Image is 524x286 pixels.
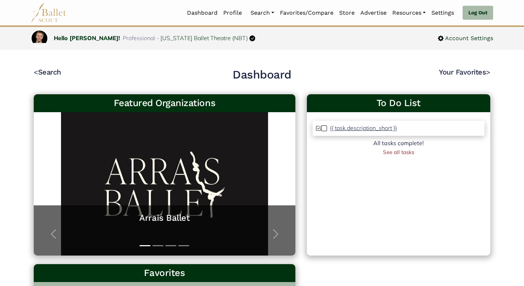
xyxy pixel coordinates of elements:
a: Profile [220,5,245,20]
a: Resources [389,5,429,20]
a: Arrais Ballet [41,213,288,224]
img: profile picture [32,30,47,43]
p: {{ task.description_short }} [330,124,397,132]
h3: Favorites [39,267,290,279]
a: To Do List [313,97,485,109]
button: Slide 4 [178,242,189,250]
code: > [486,67,490,76]
a: Favorites/Compare [277,5,336,20]
button: Slide 2 [153,242,163,250]
a: Settings [429,5,457,20]
a: Search [248,5,277,20]
a: Dashboard [184,5,220,20]
h2: Dashboard [233,67,291,82]
a: Store [336,5,357,20]
a: Account Settings [438,34,493,43]
h3: Featured Organizations [39,97,290,109]
span: - [156,34,159,42]
a: Advertise [357,5,389,20]
a: Log Out [463,6,493,20]
a: <Search [34,68,61,76]
span: Professional [123,34,155,42]
button: Slide 3 [165,242,176,250]
code: < [34,67,38,76]
div: All tasks complete! [313,139,485,148]
button: Slide 1 [140,242,150,250]
a: [US_STATE] Ballet Theatre (NBT) [160,34,248,42]
span: Account Settings [444,34,493,43]
a: Your Favorites> [439,68,490,76]
a: See all tasks [383,149,414,156]
a: Hello [PERSON_NAME]! [54,34,120,42]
